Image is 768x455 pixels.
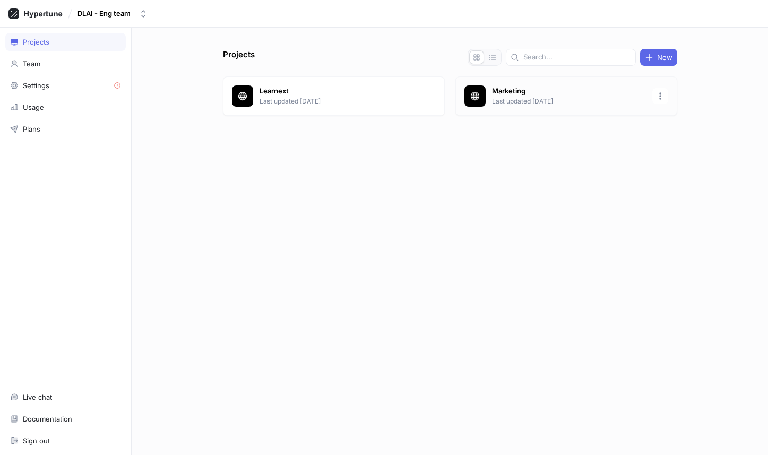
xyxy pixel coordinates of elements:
a: Usage [5,98,126,116]
input: Search... [523,52,631,63]
button: DLAI - Eng team [73,5,152,22]
a: Settings [5,76,126,95]
div: Settings [23,81,49,90]
p: Projects [223,49,255,66]
span: New [657,54,672,61]
div: Usage [23,103,44,111]
p: Last updated [DATE] [260,97,413,106]
p: Learnext [260,86,413,97]
div: Plans [23,125,40,133]
a: Documentation [5,410,126,428]
div: Projects [23,38,49,46]
div: Documentation [23,415,72,423]
a: Plans [5,120,126,138]
div: Sign out [23,436,50,445]
a: Team [5,55,126,73]
div: Team [23,59,40,68]
p: Marketing [492,86,646,97]
button: New [640,49,677,66]
div: Live chat [23,393,52,401]
p: Last updated [DATE] [492,97,646,106]
a: Projects [5,33,126,51]
div: DLAI - Eng team [77,9,131,18]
